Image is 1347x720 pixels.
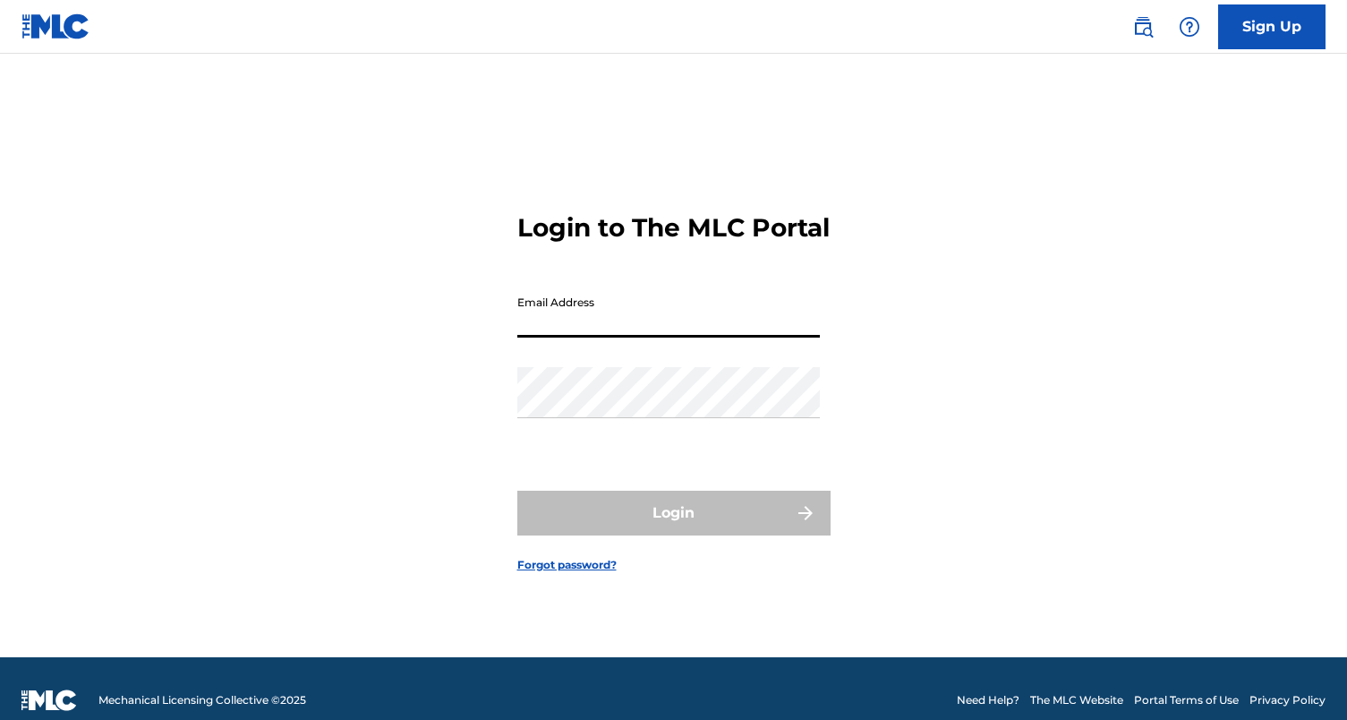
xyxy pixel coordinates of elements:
img: help [1179,16,1200,38]
img: search [1132,16,1154,38]
div: Help [1172,9,1207,45]
a: Sign Up [1218,4,1326,49]
a: Forgot password? [517,557,617,573]
iframe: Chat Widget [1257,634,1347,720]
a: The MLC Website [1030,692,1123,708]
a: Privacy Policy [1249,692,1326,708]
img: logo [21,690,77,711]
span: Mechanical Licensing Collective © 2025 [98,692,306,708]
a: Need Help? [957,692,1019,708]
img: MLC Logo [21,13,90,39]
a: Portal Terms of Use [1134,692,1239,708]
a: Public Search [1125,9,1161,45]
h3: Login to The MLC Portal [517,212,830,244]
